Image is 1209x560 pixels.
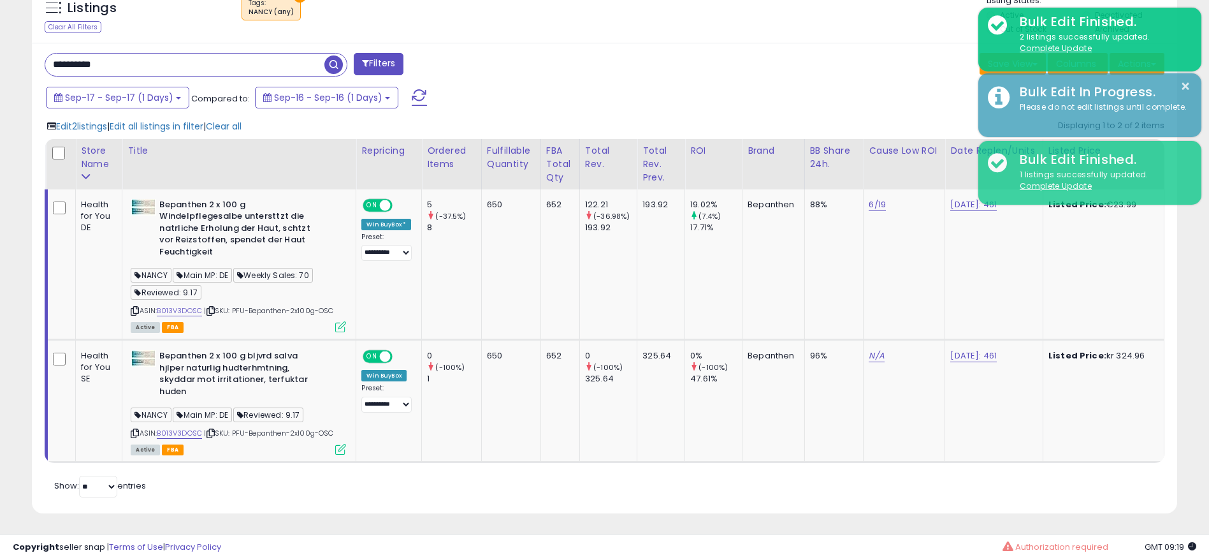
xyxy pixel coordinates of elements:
div: Health for You SE [81,350,112,385]
div: Total Rev. Prev. [642,144,679,184]
div: Date Replen/Units [950,144,1038,158]
div: Clear All Filters [45,21,101,33]
div: kr 324.96 [1048,350,1154,362]
div: ASIN: [131,199,346,331]
span: ON [365,351,380,362]
div: 17.71% [690,222,742,233]
div: 652 [546,199,570,210]
div: 325.64 [585,373,637,385]
small: (-100%) [435,362,465,372]
div: 0% [690,350,742,362]
div: FBA Total Qty [546,144,574,184]
div: Preset: [361,233,412,262]
div: seller snap | | [13,542,221,554]
small: (-36.98%) [593,211,630,221]
div: Bepanthen [748,199,794,210]
div: BB Share 24h. [810,144,858,171]
div: Win BuyBox [361,370,407,381]
div: 2 listings successfully updated. [1010,31,1192,55]
div: 652 [546,350,570,362]
span: OFF [391,200,411,210]
b: Listed Price: [1048,198,1106,210]
small: (-100%) [593,362,623,372]
div: | | [47,120,242,133]
span: FBA [162,445,184,455]
a: [DATE]: 461 [950,350,997,362]
u: Complete Update [1020,43,1092,54]
span: FBA [162,322,184,333]
div: Cause Low ROI [869,144,939,158]
button: Sep-17 - Sep-17 (1 Days) [46,87,189,108]
div: Preset: [361,384,412,413]
div: 1 [427,373,481,385]
b: Bepanthen 2 x 100 g Windelpflegesalbe untersttzt die natrliche Erholung der Haut, schtzt vor Reiz... [159,199,314,262]
div: 19.02% [690,199,742,210]
div: 193.92 [642,199,675,210]
div: Health for You DE [81,199,112,234]
a: N/A [869,350,884,362]
b: Bepanthen 2 x 100 g bljvrd salva hjlper naturlig hudterhmtning, skyddar mot irritationer, terfukt... [159,350,314,401]
div: Bepanthen [748,350,794,362]
span: Compared to: [191,92,250,105]
span: NANCY [131,268,171,283]
div: 650 [487,199,531,210]
div: Ordered Items [427,144,476,171]
small: (-37.5%) [435,211,466,221]
a: [DATE]: 461 [950,198,997,211]
div: 8 [427,222,481,233]
b: Listed Price: [1048,350,1106,362]
button: Sep-16 - Sep-16 (1 Days) [255,87,398,108]
div: 1 listings successfully updated. [1010,169,1192,193]
span: All listings currently available for purchase on Amazon [131,322,160,333]
a: 6/19 [869,198,886,211]
div: 0 [585,350,637,362]
div: 325.64 [642,350,675,362]
img: 41km7WqRxyL._SL40_.jpg [131,199,156,216]
div: 122.21 [585,199,637,210]
span: | SKU: PFU-Bepanthen-2x100g-OSC [204,306,333,316]
span: Sep-16 - Sep-16 (1 Days) [274,91,382,104]
div: Repricing [361,144,416,158]
a: B013V3DOSC [157,428,202,439]
span: Weekly Sales: 70 [233,268,313,283]
div: 650 [487,350,531,362]
span: Edit all listings in filter [110,120,203,133]
span: | SKU: PFU-Bepanthen-2x100g-OSC [204,428,333,438]
th: CSV column name: cust_attr_4_Date Replen/Units [945,139,1043,189]
span: All listings currently available for purchase on Amazon [131,445,160,455]
div: 88% [810,199,854,210]
div: 96% [810,350,854,362]
div: ROI [690,144,737,158]
span: OFF [391,351,411,362]
div: Title [127,144,351,158]
div: Bulk Edit Finished. [1010,151,1192,169]
span: ON [365,200,380,210]
span: 2025-09-18 09:19 GMT [1145,541,1196,553]
strong: Copyright [13,541,59,553]
div: Total Rev. [585,144,632,171]
span: Edit 2 listings [56,120,107,133]
div: Bulk Edit In Progress. [1010,83,1192,101]
a: B013V3DOSC [157,306,202,316]
a: Terms of Use [109,541,163,553]
div: 5 [427,199,481,210]
div: Fulfillable Quantity [487,144,535,171]
div: Brand [748,144,799,158]
span: NANCY [131,408,171,422]
div: NANCY (any) [249,8,294,17]
span: Main MP: DE [173,268,232,283]
div: ASIN: [131,350,346,453]
img: 41km7WqRxyL._SL40_.jpg [131,350,156,367]
div: 0 [427,350,481,362]
span: Clear all [206,120,242,133]
a: Privacy Policy [165,541,221,553]
small: (7.4%) [699,211,721,221]
div: Bulk Edit Finished. [1010,13,1192,31]
span: Reviewed: 9.17 [233,408,303,422]
div: Store Name [81,144,117,171]
button: × [1180,78,1191,94]
div: Please do not edit listings until complete. [1010,101,1192,114]
div: 47.61% [690,373,742,385]
div: Win BuyBox * [361,219,411,230]
u: Complete Update [1020,181,1092,191]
